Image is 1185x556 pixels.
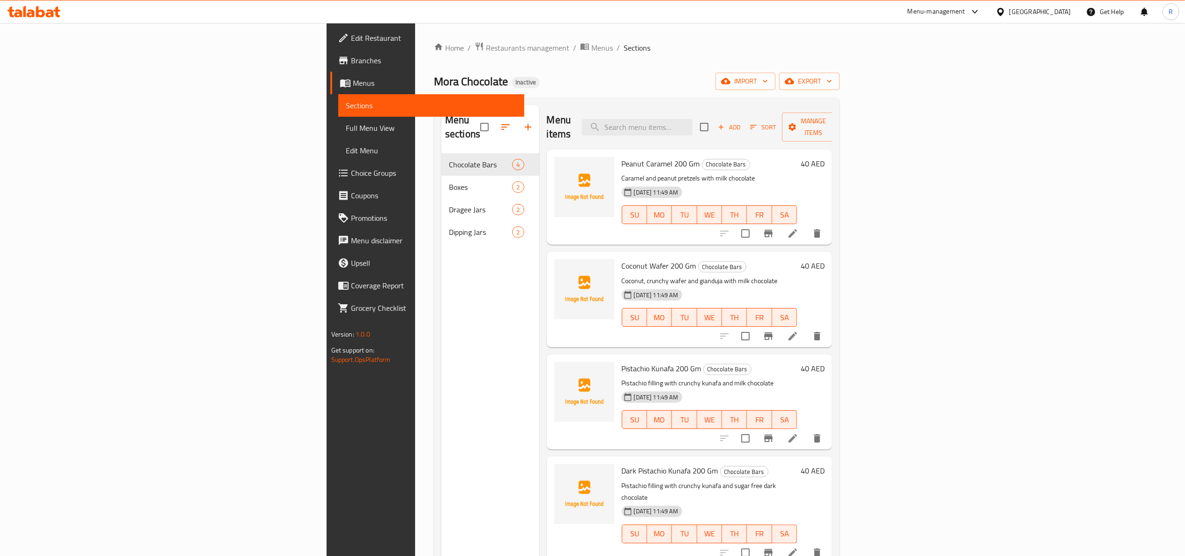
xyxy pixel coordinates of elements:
[716,122,742,133] span: Add
[330,229,524,252] a: Menu disclaimer
[701,527,718,541] span: WE
[434,42,840,54] nav: breadcrumb
[622,157,700,171] span: Peanut Caramel 200 Gm
[787,331,798,342] a: Edit menu item
[721,466,768,477] span: Chocolate Bars
[351,55,517,66] span: Branches
[622,173,797,184] p: Caramel and peanut pretzels with milk chocolate
[622,275,797,287] p: Coconut, crunchy wafer and gianduja with milk chocolate
[351,257,517,269] span: Upsell
[449,181,512,193] span: Boxes
[338,94,524,117] a: Sections
[698,261,746,272] div: Chocolate Bars
[776,311,793,324] span: SA
[676,413,693,427] span: TU
[908,6,965,17] div: Menu-management
[449,159,512,170] div: Chocolate Bars
[647,410,672,429] button: MO
[787,75,832,87] span: export
[714,120,744,135] button: Add
[351,212,517,224] span: Promotions
[672,410,697,429] button: TU
[554,362,614,422] img: Pistachio Kunafa 200 Gm
[697,308,722,327] button: WE
[776,208,793,222] span: SA
[751,527,768,541] span: FR
[626,527,643,541] span: SU
[622,480,797,503] p: Pistachio filling with crunchy kunafa and sugar free dark chocolate
[722,525,747,543] button: TH
[672,308,697,327] button: TU
[626,208,643,222] span: SU
[331,328,354,340] span: Version:
[331,344,374,356] span: Get support on:
[801,259,825,272] h6: 40 AED
[630,507,682,516] span: [DATE] 11:49 AM
[622,259,696,273] span: Coconut Wafer 200 Gm
[512,181,524,193] div: items
[806,325,828,347] button: delete
[751,311,768,324] span: FR
[346,145,517,156] span: Edit Menu
[351,32,517,44] span: Edit Restaurant
[517,116,539,138] button: Add section
[757,427,780,450] button: Branch-specific-item
[790,115,837,139] span: Manage items
[757,325,780,347] button: Branch-specific-item
[554,157,614,217] img: Peanut Caramel 200 Gm
[338,117,524,139] a: Full Menu View
[676,527,693,541] span: TU
[787,433,798,444] a: Edit menu item
[672,525,697,543] button: TU
[772,308,797,327] button: SA
[513,228,523,237] span: 2
[617,42,620,53] li: /
[512,204,524,215] div: items
[626,311,643,324] span: SU
[330,252,524,274] a: Upsell
[330,297,524,319] a: Grocery Checklist
[622,308,647,327] button: SU
[748,120,778,135] button: Sort
[351,280,517,291] span: Coverage Report
[751,208,768,222] span: FR
[630,291,682,300] span: [DATE] 11:49 AM
[554,464,614,524] img: Dark Pistachio Kunafa 200 Gm
[441,150,539,247] nav: Menu sections
[622,410,647,429] button: SU
[751,413,768,427] span: FR
[776,527,793,541] span: SA
[806,222,828,245] button: delete
[676,208,693,222] span: TU
[513,160,523,169] span: 4
[779,73,840,90] button: export
[338,139,524,162] a: Edit Menu
[580,42,613,54] a: Menus
[513,183,523,192] span: 2
[441,198,539,221] div: Dragee Jars2
[330,274,524,297] a: Coverage Report
[736,326,755,346] span: Select to update
[676,311,693,324] span: TU
[624,42,650,53] span: Sections
[441,176,539,198] div: Boxes2
[772,525,797,543] button: SA
[1009,7,1071,17] div: [GEOGRAPHIC_DATA]
[714,120,744,135] span: Add item
[697,205,722,224] button: WE
[512,226,524,238] div: items
[772,410,797,429] button: SA
[723,75,768,87] span: import
[801,362,825,375] h6: 40 AED
[591,42,613,53] span: Menus
[806,427,828,450] button: delete
[703,364,752,375] div: Chocolate Bars
[647,525,672,543] button: MO
[702,159,750,170] span: Chocolate Bars
[441,221,539,243] div: Dipping Jars2
[694,117,714,137] span: Select section
[722,308,747,327] button: TH
[582,119,693,135] input: search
